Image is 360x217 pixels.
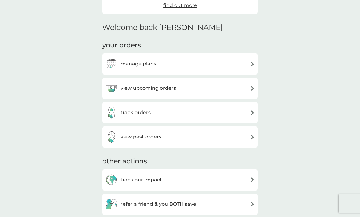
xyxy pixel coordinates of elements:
h2: Welcome back [PERSON_NAME] [102,23,223,32]
span: find out more [163,2,197,8]
h3: other actions [102,157,147,166]
h3: refer a friend & you BOTH save [121,200,196,208]
a: find out more [163,2,197,9]
img: arrow right [250,135,255,139]
h3: view upcoming orders [121,84,176,92]
img: arrow right [250,86,255,91]
h3: track our impact [121,176,162,184]
img: arrow right [250,202,255,206]
h3: your orders [102,41,141,50]
img: arrow right [250,62,255,66]
h3: manage plans [121,60,156,68]
img: arrow right [250,177,255,182]
img: arrow right [250,110,255,115]
h3: view past orders [121,133,161,141]
h3: track orders [121,109,151,117]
